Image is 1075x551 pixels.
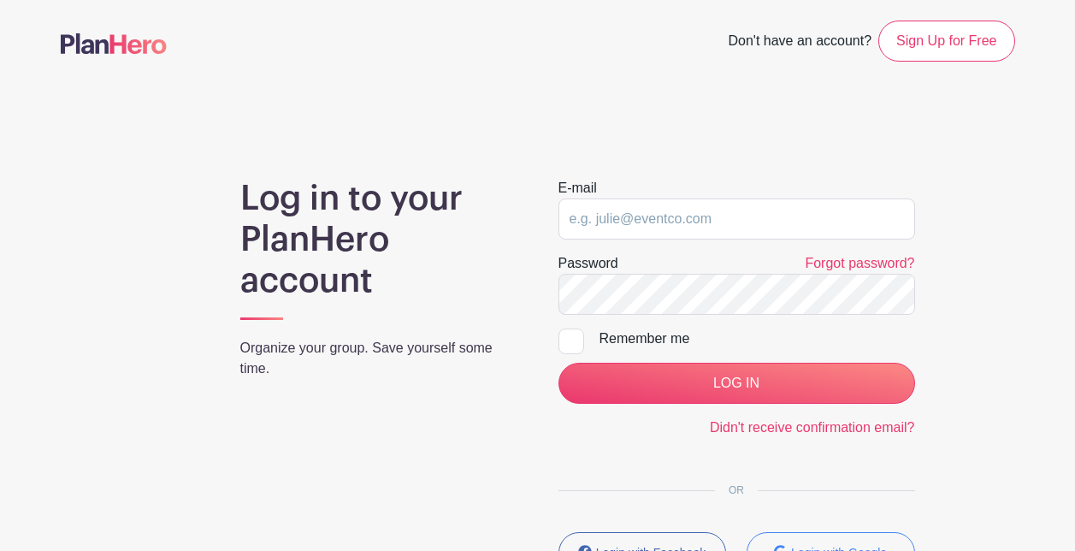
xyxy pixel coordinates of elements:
[240,338,517,379] p: Organize your group. Save yourself some time.
[710,420,915,435] a: Didn't receive confirmation email?
[558,253,618,274] label: Password
[558,178,597,198] label: E-mail
[728,24,871,62] span: Don't have an account?
[600,329,915,349] div: Remember me
[240,178,517,301] h1: Log in to your PlanHero account
[715,484,758,496] span: OR
[61,33,167,54] img: logo-507f7623f17ff9eddc593b1ce0a138ce2505c220e1c5a4e2b4648c50719b7d32.svg
[805,256,914,270] a: Forgot password?
[558,363,915,404] input: LOG IN
[558,198,915,240] input: e.g. julie@eventco.com
[878,21,1014,62] a: Sign Up for Free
